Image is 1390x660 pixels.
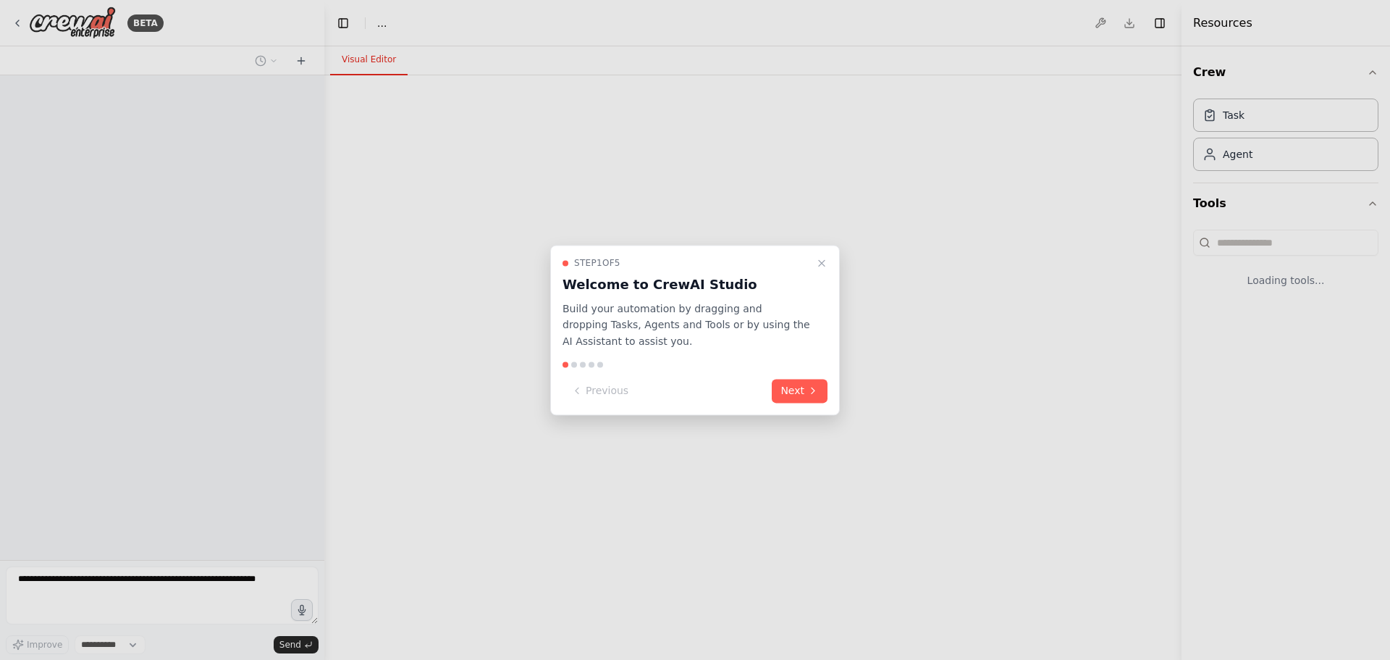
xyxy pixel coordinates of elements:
span: Step 1 of 5 [574,257,620,269]
button: Hide left sidebar [333,13,353,33]
p: Build your automation by dragging and dropping Tasks, Agents and Tools or by using the AI Assista... [563,301,810,350]
button: Next [772,379,827,403]
button: Close walkthrough [813,254,830,272]
h3: Welcome to CrewAI Studio [563,275,810,295]
button: Previous [563,379,637,403]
